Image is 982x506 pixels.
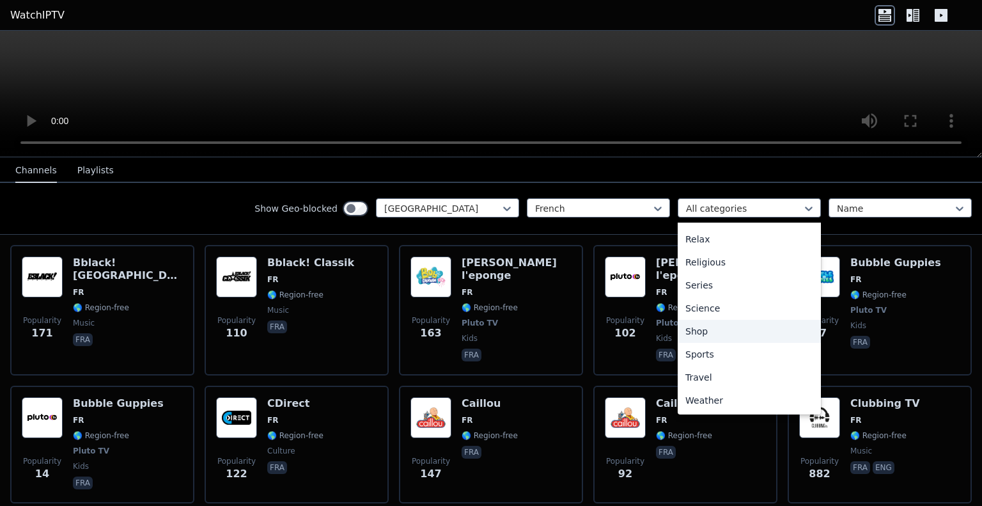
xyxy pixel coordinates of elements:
[656,257,766,282] h6: [PERSON_NAME] l'eponge
[73,318,95,328] span: music
[217,456,256,466] span: Popularity
[267,431,323,441] span: 🌎 Region-free
[267,446,295,456] span: culture
[462,303,518,313] span: 🌎 Region-free
[73,431,129,441] span: 🌎 Region-free
[656,349,676,361] p: fra
[678,343,821,366] div: Sports
[10,8,65,23] a: WatchIPTV
[850,290,907,300] span: 🌎 Region-free
[217,315,256,326] span: Popularity
[606,315,644,326] span: Popularity
[462,415,472,425] span: FR
[73,303,129,313] span: 🌎 Region-free
[73,477,93,489] p: fra
[216,397,257,438] img: CDirect
[73,446,109,456] span: Pluto TV
[678,389,821,412] div: Weather
[22,397,63,438] img: Bubble Guppies
[850,397,920,410] h6: Clubbing TV
[267,257,354,269] h6: Bblack! Classik
[226,466,247,482] span: 122
[462,349,481,361] p: fra
[267,274,278,285] span: FR
[267,461,287,474] p: fra
[606,456,644,466] span: Popularity
[656,415,667,425] span: FR
[73,257,183,282] h6: Bblack! [GEOGRAPHIC_DATA]
[656,431,712,441] span: 🌎 Region-free
[850,320,866,331] span: kids
[254,202,338,215] label: Show Geo-blocked
[462,397,518,410] h6: Caillou
[23,315,61,326] span: Popularity
[656,446,676,459] p: fra
[850,446,872,456] span: music
[73,415,84,425] span: FR
[605,397,646,438] img: Caillou
[35,466,49,482] span: 14
[267,290,323,300] span: 🌎 Region-free
[678,297,821,320] div: Science
[226,326,247,341] span: 110
[462,318,498,328] span: Pluto TV
[850,415,861,425] span: FR
[850,431,907,441] span: 🌎 Region-free
[850,461,870,474] p: fra
[216,257,257,297] img: Bblack! Classik
[462,257,572,282] h6: [PERSON_NAME] l'eponge
[656,397,712,410] h6: Caillou
[73,397,164,410] h6: Bubble Guppies
[850,257,941,269] h6: Bubble Guppies
[678,274,821,297] div: Series
[31,326,52,341] span: 171
[678,251,821,274] div: Religious
[412,315,450,326] span: Popularity
[22,257,63,297] img: Bblack! Africa
[73,287,84,297] span: FR
[73,333,93,346] p: fra
[420,466,441,482] span: 147
[873,461,894,474] p: eng
[23,456,61,466] span: Popularity
[678,320,821,343] div: Shop
[412,456,450,466] span: Popularity
[462,431,518,441] span: 🌎 Region-free
[410,257,451,297] img: Bob l'eponge
[410,397,451,438] img: Caillou
[809,466,830,482] span: 882
[462,287,472,297] span: FR
[678,366,821,389] div: Travel
[850,305,887,315] span: Pluto TV
[618,466,632,482] span: 92
[462,446,481,459] p: fra
[656,333,672,344] span: kids
[678,228,821,251] div: Relax
[267,305,289,315] span: music
[15,159,57,183] button: Channels
[800,456,839,466] span: Popularity
[850,274,861,285] span: FR
[850,336,870,349] p: fra
[656,303,712,313] span: 🌎 Region-free
[605,257,646,297] img: Bob l'eponge
[656,318,692,328] span: Pluto TV
[267,415,278,425] span: FR
[462,333,478,344] span: kids
[799,397,840,438] img: Clubbing TV
[77,159,114,183] button: Playlists
[656,287,667,297] span: FR
[267,320,287,333] p: fra
[267,397,323,410] h6: CDirect
[73,461,89,471] span: kids
[420,326,441,341] span: 163
[614,326,635,341] span: 102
